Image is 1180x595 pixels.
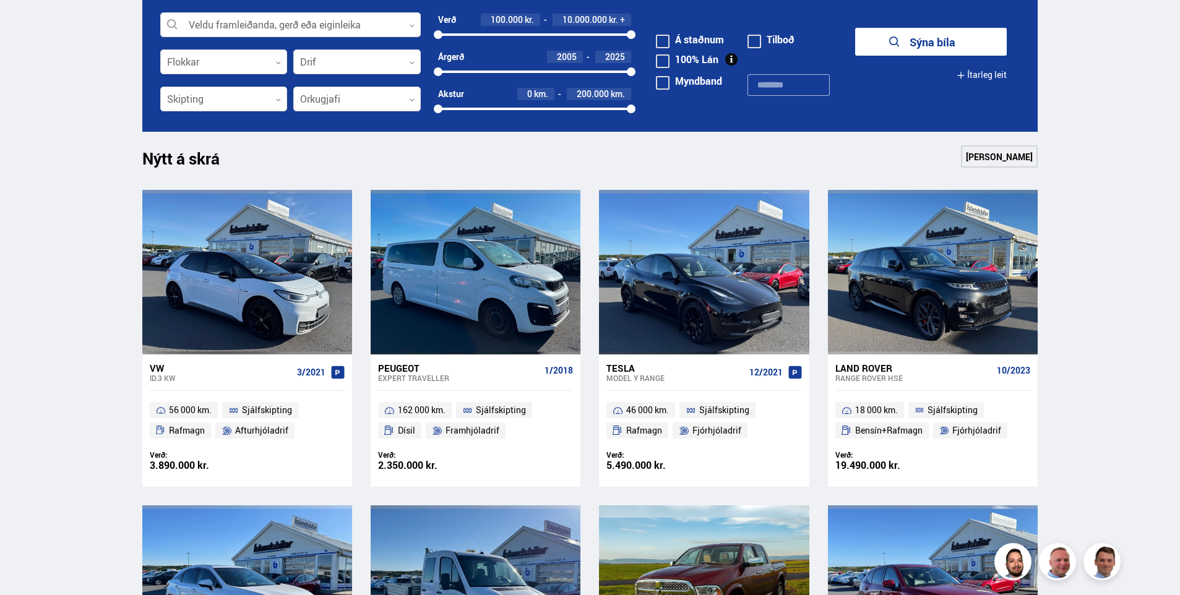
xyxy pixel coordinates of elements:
[438,15,456,25] div: Verð
[371,354,580,487] a: Peugeot Expert TRAVELLER 1/2018 162 000 km. Sjálfskipting Dísil Framhjóladrif Verð: 2.350.000 kr.
[952,423,1001,438] span: Fjórhjóladrif
[957,61,1007,89] button: Ítarleg leit
[297,367,325,377] span: 3/2021
[562,14,607,25] span: 10.000.000
[855,423,923,438] span: Bensín+Rafmagn
[1041,545,1078,582] img: siFngHWaQ9KaOqBr.png
[606,460,704,471] div: 5.490.000 kr.
[527,88,532,100] span: 0
[150,450,248,460] div: Verð:
[996,545,1033,582] img: nhp88E3Fdnt1Opn2.png
[606,450,704,460] div: Verð:
[656,54,718,64] label: 100% Lán
[169,423,205,438] span: Rafmagn
[997,366,1030,375] span: 10/2023
[599,354,809,487] a: Tesla Model Y RANGE 12/2021 46 000 km. Sjálfskipting Rafmagn Fjórhjóladrif Verð: 5.490.000 kr.
[169,403,212,417] span: 56 000 km.
[150,362,292,374] div: VW
[626,423,662,438] span: Rafmagn
[446,423,499,438] span: Framhjóladrif
[378,450,476,460] div: Verð:
[928,403,978,417] span: Sjálfskipting
[491,14,523,25] span: 100.000
[835,374,992,382] div: Range Rover HSE
[378,460,476,471] div: 2.350.000 kr.
[626,403,669,417] span: 46 000 km.
[855,403,898,417] span: 18 000 km.
[534,89,548,99] span: km.
[378,374,540,382] div: Expert TRAVELLER
[545,366,573,375] span: 1/2018
[699,403,749,417] span: Sjálfskipting
[150,460,248,471] div: 3.890.000 kr.
[378,362,540,374] div: Peugeot
[656,76,722,86] label: Myndband
[1085,545,1122,582] img: FbJEzSuNWCJXmdc-.webp
[605,51,625,62] span: 2025
[476,403,526,417] span: Sjálfskipting
[961,145,1038,168] a: [PERSON_NAME]
[609,15,618,25] span: kr.
[620,15,625,25] span: +
[749,367,783,377] span: 12/2021
[611,89,625,99] span: km.
[577,88,609,100] span: 200.000
[747,35,795,45] label: Tilboð
[855,28,1007,56] button: Sýna bíla
[692,423,741,438] span: Fjórhjóladrif
[398,423,415,438] span: Dísil
[656,35,724,45] label: Á staðnum
[606,374,744,382] div: Model Y RANGE
[835,450,933,460] div: Verð:
[10,5,47,42] button: Opna LiveChat spjallviðmót
[828,354,1038,487] a: Land Rover Range Rover HSE 10/2023 18 000 km. Sjálfskipting Bensín+Rafmagn Fjórhjóladrif Verð: 19...
[142,149,241,175] h1: Nýtt á skrá
[525,15,534,25] span: kr.
[835,460,933,471] div: 19.490.000 kr.
[142,354,352,487] a: VW ID.3 KW 3/2021 56 000 km. Sjálfskipting Rafmagn Afturhjóladrif Verð: 3.890.000 kr.
[835,362,992,374] div: Land Rover
[438,52,464,62] div: Árgerð
[398,403,446,417] span: 162 000 km.
[235,423,288,438] span: Afturhjóladrif
[150,374,292,382] div: ID.3 KW
[606,362,744,374] div: Tesla
[242,403,292,417] span: Sjálfskipting
[438,89,464,99] div: Akstur
[557,51,577,62] span: 2005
